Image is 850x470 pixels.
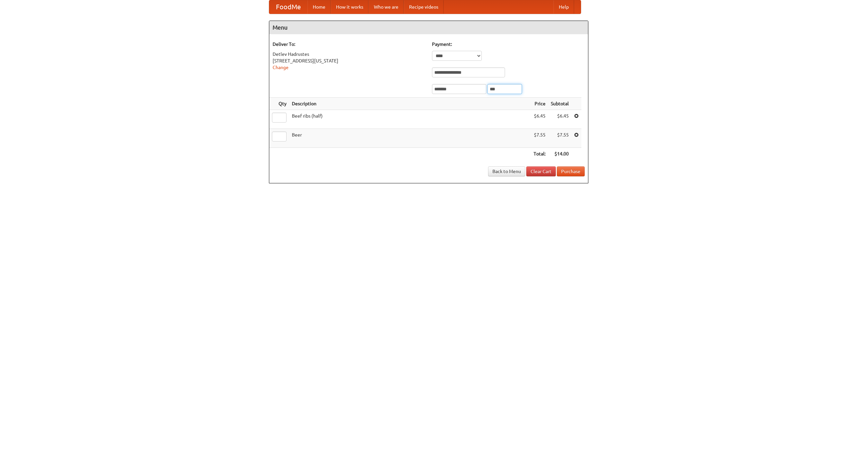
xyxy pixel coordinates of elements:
[531,148,548,160] th: Total:
[548,148,571,160] th: $14.00
[531,98,548,110] th: Price
[531,129,548,148] td: $7.55
[553,0,574,14] a: Help
[269,0,307,14] a: FoodMe
[526,166,556,176] a: Clear Cart
[273,65,289,70] a: Change
[273,57,425,64] div: [STREET_ADDRESS][US_STATE]
[331,0,369,14] a: How it works
[557,166,585,176] button: Purchase
[548,129,571,148] td: $7.55
[289,98,531,110] th: Description
[488,166,525,176] a: Back to Menu
[432,41,585,47] h5: Payment:
[548,98,571,110] th: Subtotal
[289,110,531,129] td: Beef ribs (half)
[269,98,289,110] th: Qty
[269,21,588,34] h4: Menu
[404,0,444,14] a: Recipe videos
[273,51,425,57] div: Detlev Hadrustes
[369,0,404,14] a: Who we are
[307,0,331,14] a: Home
[273,41,425,47] h5: Deliver To:
[531,110,548,129] td: $6.45
[548,110,571,129] td: $6.45
[289,129,531,148] td: Beer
